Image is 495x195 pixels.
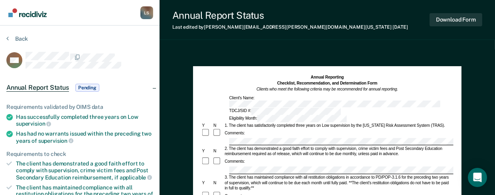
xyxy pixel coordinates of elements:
[228,108,341,115] div: TDCJ/SID #:
[256,87,398,91] em: Clients who meet the following criteria may be recommended for annual reporting.
[201,123,212,128] div: Y
[277,81,377,85] strong: Checklist, Recommendation, and Determination Form
[6,104,153,110] div: Requirements validated by OIMS data
[38,138,73,144] span: supervision
[393,24,408,30] span: [DATE]
[201,149,212,154] div: Y
[16,120,51,127] span: supervision
[6,35,28,42] button: Back
[224,159,246,165] div: Comments:
[224,130,246,136] div: Comments:
[213,180,224,186] div: N
[172,24,408,30] div: Last edited by [PERSON_NAME][EMAIL_ADDRESS][PERSON_NAME][DOMAIN_NAME][US_STATE]
[16,114,153,127] div: Has successfully completed three years on Low
[224,175,454,191] div: 3. The client has maintained compliance with all restitution obligations in accordance to PD/POP-...
[6,84,69,92] span: Annual Report Status
[224,146,454,157] div: 2. The client has demonstrated a good faith effort to comply with supervision, crime victim fees ...
[228,115,348,122] div: Eligibility Month:
[468,168,487,187] div: Open Intercom Messenger
[120,174,152,181] span: applicable
[201,180,212,186] div: Y
[224,123,454,128] div: 1. The client has satisfactorily completed three years on Low supervision by the [US_STATE] Risk ...
[6,151,153,158] div: Requirements to check
[430,13,482,26] button: Download Form
[140,6,153,19] div: L S
[75,84,99,92] span: Pending
[16,160,153,181] div: The client has demonstrated a good faith effort to comply with supervision, crime victim fees and...
[228,95,453,107] div: Client's Name:
[8,8,47,17] img: Recidiviz
[16,130,153,144] div: Has had no warrants issued within the preceding two years of
[311,75,344,79] strong: Annual Reporting
[140,6,153,19] button: Profile dropdown button
[172,10,408,21] div: Annual Report Status
[213,123,224,128] div: N
[213,149,224,154] div: N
